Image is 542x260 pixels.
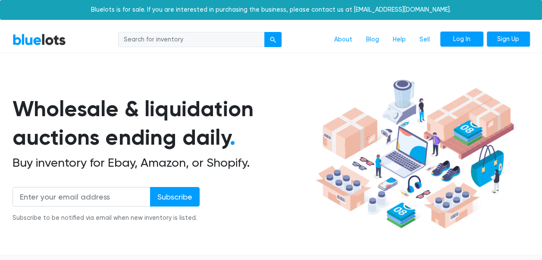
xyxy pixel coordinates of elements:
[487,32,530,47] a: Sign Up
[13,155,313,170] h2: Buy inventory for Ebay, Amazon, or Shopify.
[327,32,359,48] a: About
[13,95,313,152] h1: Wholesale & liquidation auctions ending daily
[230,124,235,150] span: .
[118,32,265,48] input: Search for inventory
[150,187,200,206] input: Subscribe
[440,32,483,47] a: Log In
[386,32,413,48] a: Help
[13,33,66,46] a: BlueLots
[413,32,437,48] a: Sell
[13,187,150,206] input: Enter your email address
[13,213,200,223] div: Subscribe to be notified via email when new inventory is listed.
[313,76,517,233] img: hero-ee84e7d0318cb26816c560f6b4441b76977f77a177738b4e94f68c95b2b83dbb.png
[359,32,386,48] a: Blog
